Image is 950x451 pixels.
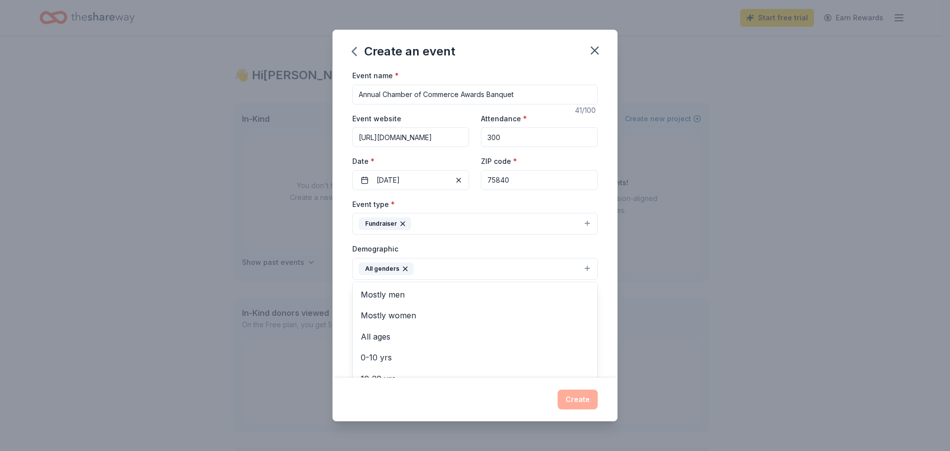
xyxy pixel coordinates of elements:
[361,330,589,343] span: All ages
[361,309,589,322] span: Mostly women
[352,282,598,401] div: All genders
[361,372,589,385] span: 10-20 yrs
[361,351,589,364] span: 0-10 yrs
[352,258,598,280] button: All genders
[361,288,589,301] span: Mostly men
[359,262,414,275] div: All genders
